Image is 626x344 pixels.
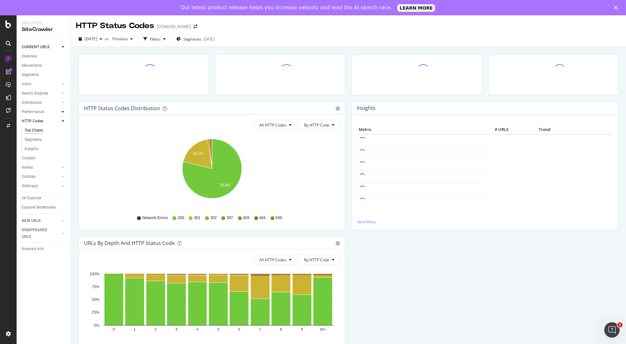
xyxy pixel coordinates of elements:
span: vs [105,36,110,42]
text: 10+ [320,328,326,332]
text: 8 [280,328,282,332]
a: Explorer Bookmarks [22,204,66,211]
div: Distribution [22,99,42,106]
div: Top Charts [25,127,43,134]
div: URLs by Depth and HTTP Status Code [84,240,175,246]
div: Filters [150,36,161,42]
div: [DATE] [203,36,215,42]
span: All HTTP Codes [259,257,286,263]
div: Content [22,155,35,162]
div: Performance [22,109,44,115]
span: Network Errors [142,215,168,221]
button: By HTTP Code [299,255,340,265]
a: Segments [22,72,66,78]
div: A chart. [84,135,340,209]
a: Visits [22,81,60,88]
span: Segments [183,36,201,42]
a: Top Charts [25,127,66,134]
button: All HTTP Codes [254,120,297,130]
a: Insights [25,146,66,152]
span: 200 [178,215,184,221]
a: Url Explorer [22,195,66,202]
div: gear [335,241,340,246]
span: All HTTP Codes [259,122,286,128]
text: 25% [92,310,99,315]
div: Visits [22,81,31,88]
div: Search Engines [22,90,48,97]
th: Metric [357,125,485,134]
text: 7 [259,328,261,332]
span: Previous [110,36,128,42]
span: 302 [210,215,217,221]
text: 78.8% [219,183,230,187]
span: By HTTP Code [304,257,329,263]
div: SiteCrawler [22,26,65,33]
div: Overview [22,53,37,60]
button: By HTTP Code [299,120,340,130]
div: Our latest product release helps you increase velocity and lead the AI search race. [181,4,392,11]
div: Segments [22,72,39,78]
a: CURRENT URLS [22,44,60,50]
div: Movements [22,62,42,69]
iframe: Intercom live chat [604,322,620,338]
a: Inlinks [22,164,60,171]
text: 5 [217,328,219,332]
div: HTTP Status Codes Distribution [84,105,160,111]
div: Explorer Bookmarks [22,204,56,211]
text: 2 [155,328,156,332]
span: 2025 Aug. 24th [85,36,97,42]
text: 0 [113,328,115,332]
div: [DOMAIN_NAME] [157,23,191,30]
div: Segments [25,136,42,143]
svg: A chart. [84,270,340,344]
a: NEW URLS [22,218,60,224]
a: Movements [22,62,66,69]
div: Outlinks [22,173,36,180]
span: By HTTP Code [304,122,329,128]
div: CURRENT URLS [22,44,50,50]
a: Content [22,155,66,162]
text: 3 [176,328,178,332]
span: 1 [617,322,622,327]
span: 403 [243,215,249,221]
text: 4 [196,328,198,332]
h4: Insights [357,104,376,112]
a: Search Engines [22,90,60,97]
text: 1 [134,328,136,332]
a: HTTP Codes [22,118,60,125]
div: Analytics [22,20,65,26]
th: # URLS [485,125,510,134]
div: Url Explorer [22,195,42,202]
button: All HTTP Codes [254,255,297,265]
div: Close [614,6,620,10]
div: NEW URLS [22,218,41,224]
a: Segments [25,136,66,143]
text: 100% [89,272,99,276]
div: gear [335,106,340,111]
span: 307 [226,215,233,221]
button: Filters [141,34,168,44]
span: 301 [194,215,200,221]
div: arrow-right-arrow-left [194,24,197,29]
a: View More [357,219,613,225]
div: Inlinks [22,164,33,171]
text: 75% [92,285,99,289]
a: Analysis Info [22,246,66,252]
text: 18.7% [193,151,203,156]
span: 599 [276,215,282,221]
button: Segments[DATE] [174,34,217,44]
text: 0% [94,323,100,328]
div: DISAPPEARED URLS [22,227,54,240]
div: Insights [25,146,38,152]
a: Overview [22,53,66,60]
a: Outlinks [22,173,60,180]
button: [DATE] [76,34,105,44]
a: LEARN MORE [397,4,435,12]
span: 404 [259,215,266,221]
a: Sitemaps [22,183,60,189]
text: 50% [92,297,99,302]
a: Performance [22,109,60,115]
text: 6 [238,328,240,332]
a: Distribution [22,99,60,106]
